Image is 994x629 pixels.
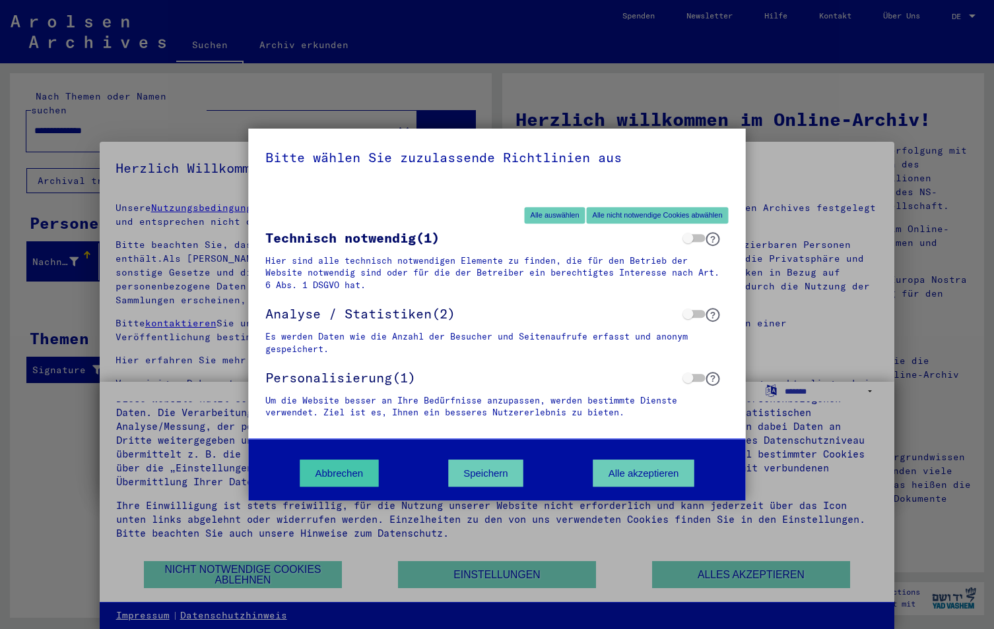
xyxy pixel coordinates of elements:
button: Alle auswählen [525,207,585,224]
span: (2) [265,305,455,323]
div: Um die Website besser an Ihre Bedürfnisse anzupassen, werden bestimmte Dienste verwendet. Ziel is... [265,394,729,419]
button: Alle nicht notwendige Cookies abwählen [587,207,729,224]
div: Es werden Daten wie die Anzahl der Besucher und Seitenaufrufe erfasst und anonym gespeichert. [265,330,729,355]
span: Analyse / Statistiken [265,305,432,322]
button: Alle akzeptieren [593,460,694,487]
span: (1) [265,369,416,387]
span: Personalisierung [265,369,392,386]
button: Speichern [448,460,523,487]
div: Bitte wählen Sie zuzulassende Richtlinien aus [265,148,729,167]
button: ? [706,372,720,386]
button: Abbrechen [300,460,379,487]
button: ? [706,308,720,322]
button: ? [706,232,720,246]
div: Hier sind alle technisch notwendigen Elemente zu finden, die für den Betrieb der Website notwendi... [265,255,729,291]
